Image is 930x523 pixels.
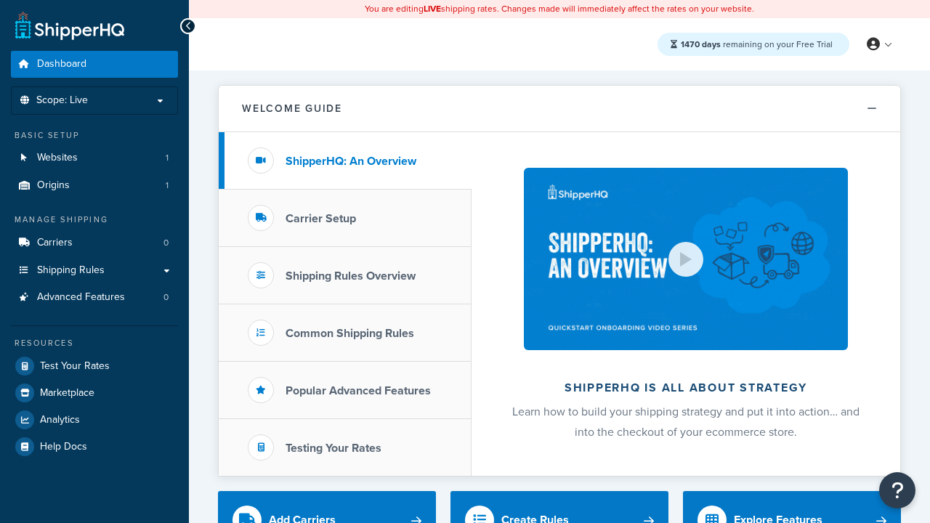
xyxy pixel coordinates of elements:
[424,2,441,15] b: LIVE
[36,94,88,107] span: Scope: Live
[11,230,178,256] li: Carriers
[11,353,178,379] a: Test Your Rates
[37,58,86,70] span: Dashboard
[37,291,125,304] span: Advanced Features
[11,434,178,460] a: Help Docs
[512,403,860,440] span: Learn how to build your shipping strategy and put it into action… and into the checkout of your e...
[40,441,87,453] span: Help Docs
[163,291,169,304] span: 0
[879,472,915,508] button: Open Resource Center
[524,168,848,350] img: ShipperHQ is all about strategy
[11,380,178,406] a: Marketplace
[11,172,178,199] li: Origins
[11,145,178,171] li: Websites
[286,212,356,225] h3: Carrier Setup
[286,327,414,340] h3: Common Shipping Rules
[37,237,73,249] span: Carriers
[37,152,78,164] span: Websites
[286,155,416,168] h3: ShipperHQ: An Overview
[11,51,178,78] a: Dashboard
[11,172,178,199] a: Origins1
[11,214,178,226] div: Manage Shipping
[163,237,169,249] span: 0
[37,179,70,192] span: Origins
[166,179,169,192] span: 1
[11,407,178,433] a: Analytics
[40,360,110,373] span: Test Your Rates
[11,284,178,311] a: Advanced Features0
[11,284,178,311] li: Advanced Features
[11,129,178,142] div: Basic Setup
[681,38,721,51] strong: 1470 days
[40,414,80,426] span: Analytics
[510,381,862,394] h2: ShipperHQ is all about strategy
[219,86,900,132] button: Welcome Guide
[286,384,431,397] h3: Popular Advanced Features
[286,442,381,455] h3: Testing Your Rates
[11,337,178,349] div: Resources
[242,103,342,114] h2: Welcome Guide
[166,152,169,164] span: 1
[681,38,833,51] span: remaining on your Free Trial
[11,230,178,256] a: Carriers0
[286,269,416,283] h3: Shipping Rules Overview
[37,264,105,277] span: Shipping Rules
[11,257,178,284] a: Shipping Rules
[40,387,94,400] span: Marketplace
[11,145,178,171] a: Websites1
